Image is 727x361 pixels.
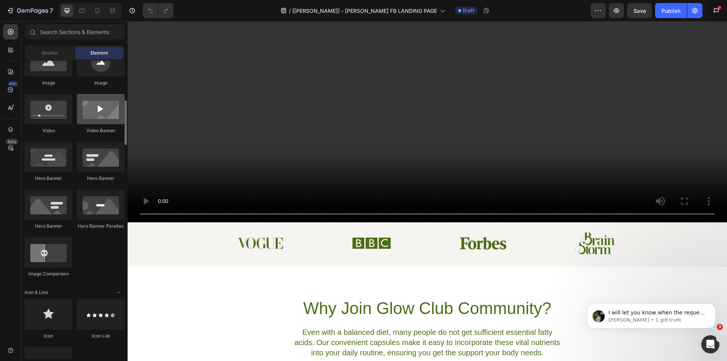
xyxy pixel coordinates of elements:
[330,215,381,229] img: gempages_432750572815254551-385b9199-f943-46d9-a539-d2bdce719606.png
[128,21,727,361] iframe: Design area
[576,288,727,341] iframe: Intercom notifications tin nhắn
[25,289,48,296] span: Icon & Line
[627,3,652,18] button: Save
[165,306,435,337] p: Even with a balanced diet, many people do not get sufficient essential fatty acids. Our convenien...
[661,7,680,15] div: Publish
[447,211,487,233] img: gempages_432750572815254551-71ed4ced-0322-4426-9f3d-d21472cc8a0a.png
[717,324,723,330] span: 3
[77,175,125,182] div: Hero Banner
[701,335,719,353] iframe: Intercom live chat
[463,7,474,14] span: Draft
[25,24,125,39] input: Search Sections & Elements
[77,333,125,339] div: Icon List
[25,223,72,230] div: Hero Banner
[7,81,18,87] div: 450
[25,333,72,339] div: Icon
[25,270,72,277] div: Image Comparison
[77,127,125,134] div: Video Banner
[655,3,687,18] button: Publish
[50,6,53,15] p: 7
[292,7,437,15] span: [[PERSON_NAME]] - [PERSON_NAME] FB LANDING PAGE
[6,139,18,145] div: Beta
[25,175,72,182] div: Hero Banner
[289,7,291,15] span: /
[25,127,72,134] div: Video
[90,50,108,56] span: Element
[224,213,264,231] img: gempages_432750572815254551-87611b01-590f-4dcc-a9c6-971216515a09.png
[143,3,173,18] div: Undo/Redo
[633,8,646,14] span: Save
[3,3,56,18] button: 7
[112,286,125,298] span: Toggle open
[77,223,125,230] div: Hero Banner Parallax
[25,80,72,86] div: Image
[42,50,58,56] span: Section
[164,276,435,298] h2: Why Join Glow Club Community?
[77,80,125,86] div: Image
